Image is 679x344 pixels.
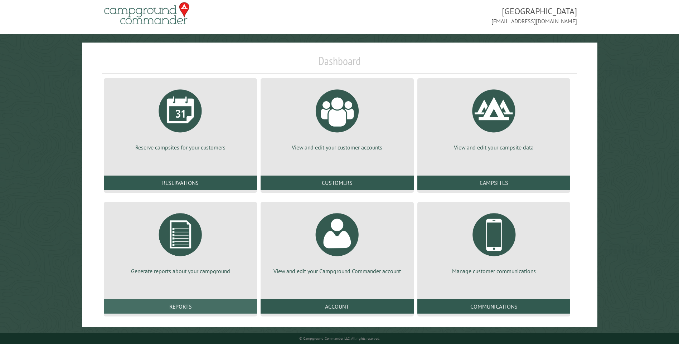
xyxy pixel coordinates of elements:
a: Customers [261,176,414,190]
a: Account [261,299,414,314]
a: View and edit your customer accounts [269,84,405,151]
span: [GEOGRAPHIC_DATA] [EMAIL_ADDRESS][DOMAIN_NAME] [340,5,577,25]
a: Communications [417,299,571,314]
a: Generate reports about your campground [112,208,248,275]
p: Manage customer communications [426,267,562,275]
p: Reserve campsites for your customers [112,143,248,151]
p: View and edit your Campground Commander account [269,267,405,275]
a: View and edit your Campground Commander account [269,208,405,275]
a: Reserve campsites for your customers [112,84,248,151]
a: Campsites [417,176,571,190]
p: Generate reports about your campground [112,267,248,275]
a: Reservations [104,176,257,190]
small: © Campground Commander LLC. All rights reserved. [299,336,380,341]
p: View and edit your campsite data [426,143,562,151]
a: Reports [104,299,257,314]
h1: Dashboard [102,54,577,74]
p: View and edit your customer accounts [269,143,405,151]
a: Manage customer communications [426,208,562,275]
a: View and edit your campsite data [426,84,562,151]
